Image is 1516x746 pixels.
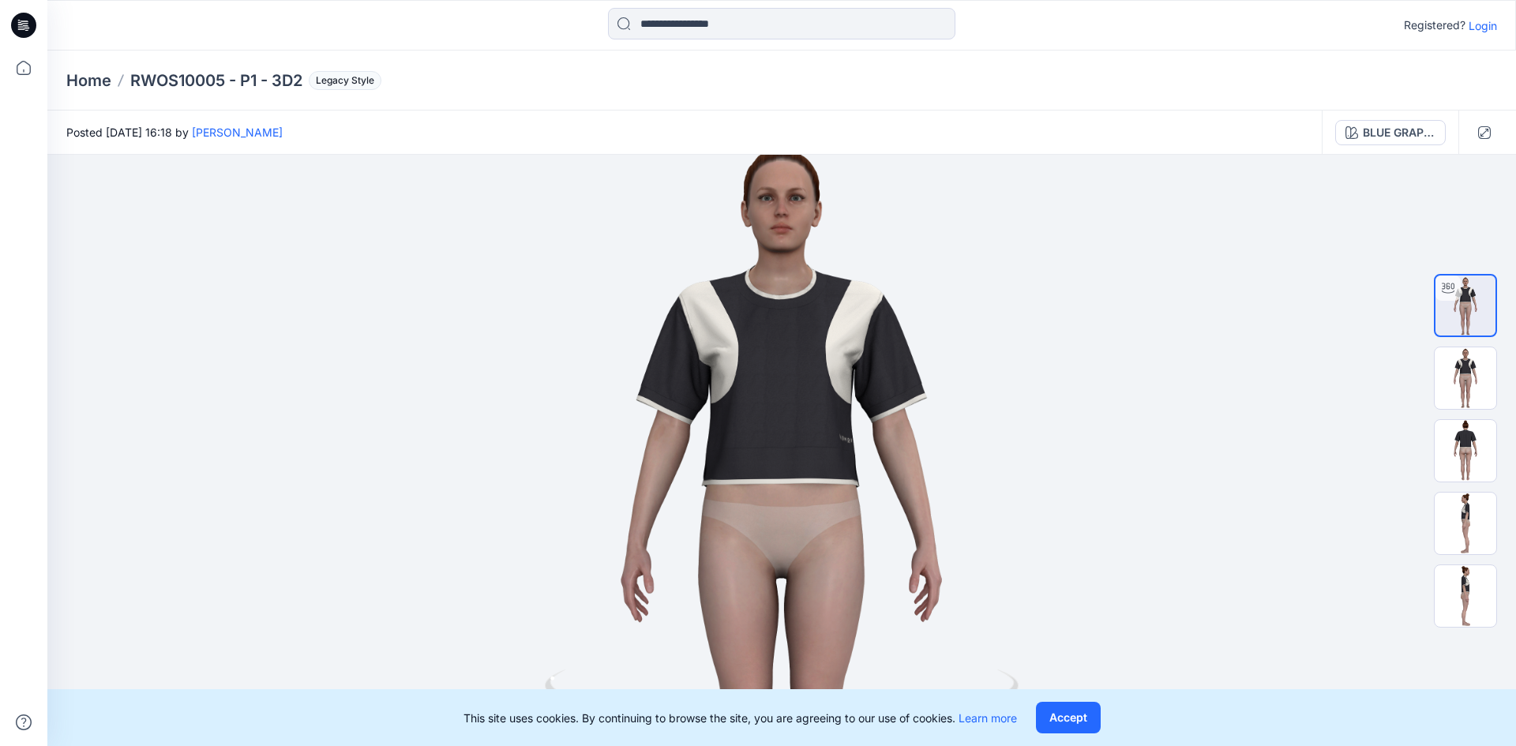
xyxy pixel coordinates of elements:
[1363,124,1435,141] div: BLUE GRAPHITE/ SNOW WHITE
[1435,493,1496,554] img: RWOS10005 - 3D2_BLUE GRAPHITE SNOW WHITE_Left
[192,126,283,139] a: [PERSON_NAME]
[66,69,111,92] a: Home
[463,710,1017,726] p: This site uses cookies. By continuing to browse the site, you are agreeing to our use of cookies.
[66,124,283,141] span: Posted [DATE] 16:18 by
[309,71,381,90] span: Legacy Style
[959,711,1017,725] a: Learn more
[302,69,381,92] button: Legacy Style
[1404,16,1465,35] p: Registered?
[130,69,302,92] p: RWOS10005 - P1 - 3D2
[1435,565,1496,627] img: RWOS10005 - 3D2_BLUE GRAPHITE SNOW WHITE_Right
[1435,420,1496,482] img: RWOS10005 - 3D2_BLUE GRAPHITE SNOW WHITE_Back
[1435,276,1495,336] img: turntable-02-10-2025-21:19:27
[1469,17,1497,34] p: Login
[1435,347,1496,409] img: RWOS10005 - 3D2_BLUE GRAPHITE SNOW WHITE
[1335,120,1446,145] button: BLUE GRAPHITE/ SNOW WHITE
[1036,702,1101,733] button: Accept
